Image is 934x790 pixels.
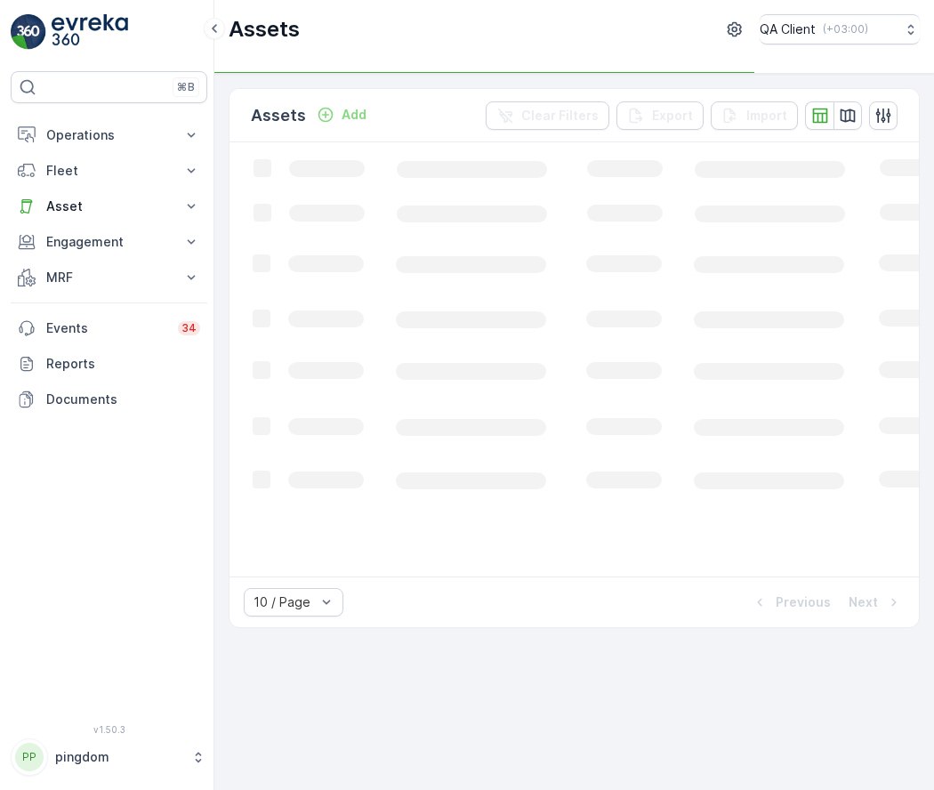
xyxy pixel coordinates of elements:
p: QA Client [760,20,816,38]
p: Reports [46,355,200,373]
p: Asset [46,197,172,215]
div: PP [15,743,44,771]
p: Operations [46,126,172,144]
span: v 1.50.3 [11,724,207,735]
p: Export [652,107,693,125]
p: pingdom [55,748,182,766]
button: Import [711,101,798,130]
button: QA Client(+03:00) [760,14,920,44]
p: MRF [46,269,172,286]
a: Events34 [11,310,207,346]
p: ⌘B [177,80,195,94]
p: Engagement [46,233,172,251]
button: Export [616,101,704,130]
p: Events [46,319,167,337]
button: Fleet [11,153,207,189]
a: Reports [11,346,207,382]
p: Import [746,107,787,125]
p: Documents [46,391,200,408]
p: Assets [251,103,306,128]
p: Clear Filters [521,107,599,125]
p: 34 [181,321,197,335]
p: Assets [229,15,300,44]
img: logo_light-DOdMpM7g.png [52,14,128,50]
a: Documents [11,382,207,417]
button: MRF [11,260,207,295]
p: ( +03:00 ) [823,22,868,36]
p: Fleet [46,162,172,180]
button: Previous [749,592,833,613]
button: PPpingdom [11,738,207,776]
p: Add [342,106,366,124]
img: logo [11,14,46,50]
button: Next [847,592,905,613]
p: Next [849,593,878,611]
p: Previous [776,593,831,611]
button: Operations [11,117,207,153]
button: Engagement [11,224,207,260]
button: Clear Filters [486,101,609,130]
button: Asset [11,189,207,224]
button: Add [310,104,374,125]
